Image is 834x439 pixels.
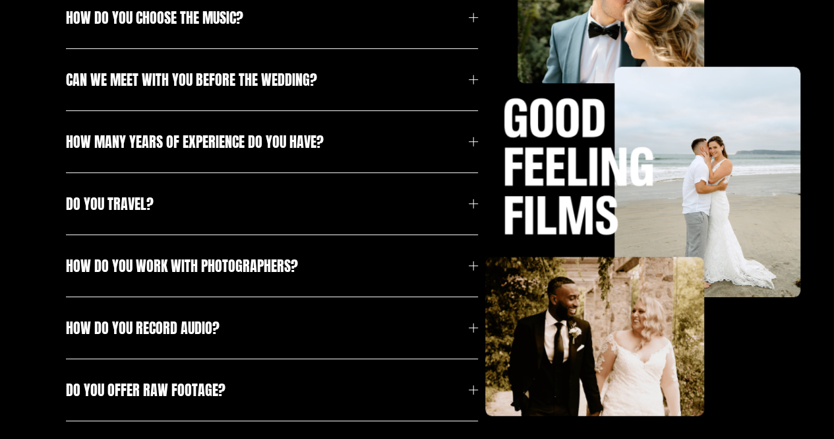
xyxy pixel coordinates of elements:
[66,193,469,215] span: Do you travel?
[66,111,478,172] button: How many years of experience do you have?
[66,235,478,296] button: How do you work with photographers?
[66,49,478,110] button: Can we meet with you before the wedding?
[66,173,478,234] button: Do you travel?
[66,379,469,401] span: Do you offer raw footage?
[66,359,478,421] button: Do you offer raw footage?
[66,317,469,339] span: How do you record audio?
[66,7,469,28] span: How do you choose the music?
[66,297,478,358] button: How do you record audio?
[66,255,469,277] span: How do you work with photographers?
[66,131,469,152] span: How many years of experience do you have?
[66,69,469,90] span: Can we meet with you before the wedding?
